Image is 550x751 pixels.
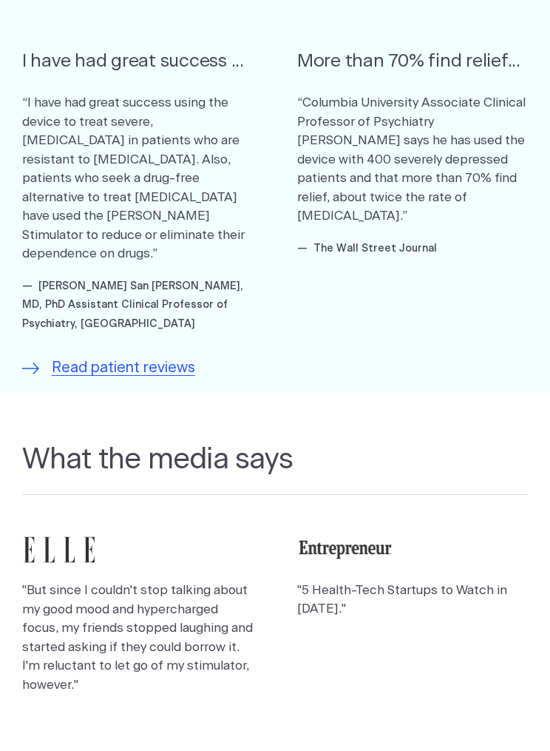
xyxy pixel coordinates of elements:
[52,357,195,380] span: Read patient reviews
[297,93,529,226] p: “Columbia University Associate Clinical Professor of Psychiatry [PERSON_NAME] says he has used th...
[22,93,253,263] p: “I have had great success using the device to treat severe, [MEDICAL_DATA] in patients who are re...
[22,581,253,694] p: "But since I couldn't stop talking about my good mood and hypercharged focus, my friends stopped ...
[22,48,253,75] h5: I have had great success ...
[22,442,529,495] h2: What the media says
[297,48,529,75] h5: More than 70% find relief...
[22,357,195,380] a: Read patient reviews
[22,281,243,329] cite: — [PERSON_NAME] San [PERSON_NAME], MD, PhD Assistant Clinical Professor of Psychiatry, [GEOGRAPHI...
[297,581,529,619] p: "5 Health-Tech Startups to Watch in [DATE]."
[297,243,437,254] cite: — The Wall Street Journal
